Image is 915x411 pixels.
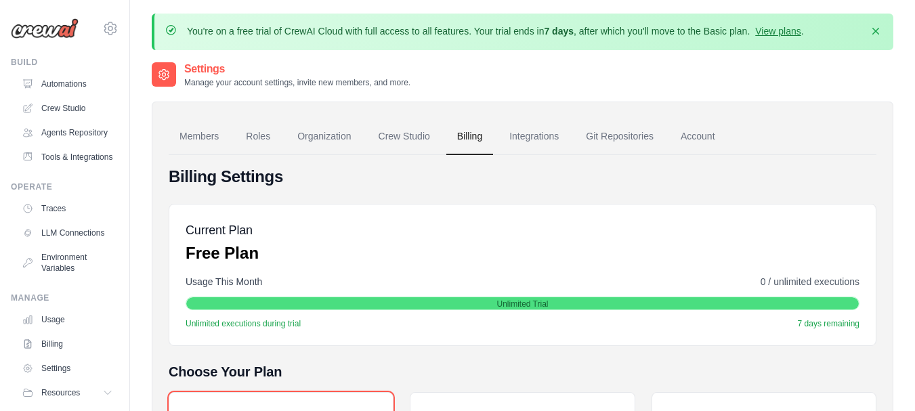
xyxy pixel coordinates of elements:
a: Tools & Integrations [16,146,119,168]
div: Operate [11,181,119,192]
p: Manage your account settings, invite new members, and more. [184,77,410,88]
h5: Choose Your Plan [169,362,876,381]
a: Traces [16,198,119,219]
span: Unlimited executions during trial [186,318,301,329]
a: Integrations [498,118,570,155]
strong: 7 days [544,26,574,37]
a: Account [670,118,726,155]
a: Agents Repository [16,122,119,144]
a: Environment Variables [16,246,119,279]
span: Unlimited Trial [496,299,548,309]
a: Automations [16,73,119,95]
button: Resources [16,382,119,404]
a: Billing [446,118,493,155]
a: Members [169,118,230,155]
span: 0 / unlimited executions [761,275,859,288]
h2: Settings [184,61,410,77]
a: Git Repositories [575,118,664,155]
a: Crew Studio [16,98,119,119]
a: Usage [16,309,119,330]
div: Manage [11,293,119,303]
div: Build [11,57,119,68]
span: Usage This Month [186,275,262,288]
span: Resources [41,387,80,398]
span: 7 days remaining [798,318,859,329]
a: Billing [16,333,119,355]
a: Crew Studio [368,118,441,155]
p: Free Plan [186,242,259,264]
a: LLM Connections [16,222,119,244]
a: Settings [16,358,119,379]
a: View plans [755,26,801,37]
h5: Current Plan [186,221,259,240]
img: Logo [11,18,79,39]
h4: Billing Settings [169,166,876,188]
a: Roles [235,118,281,155]
p: You're on a free trial of CrewAI Cloud with full access to all features. Your trial ends in , aft... [187,24,804,38]
a: Organization [286,118,362,155]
